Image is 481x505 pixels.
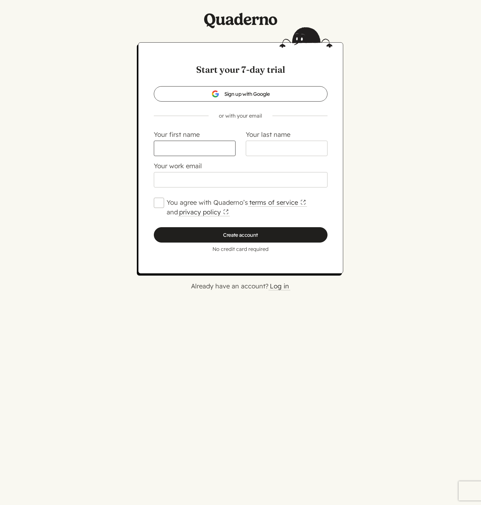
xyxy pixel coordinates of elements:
p: No credit card required [154,245,328,253]
label: Your work email [154,162,202,170]
label: Your first name [154,130,200,138]
a: privacy policy [178,208,230,216]
label: You agree with Quaderno’s and [167,198,328,217]
span: Sign up with Google [211,90,270,98]
h1: Start your 7-day trial [154,63,328,76]
a: Log in [269,282,290,290]
label: Your last name [246,130,290,138]
a: Sign up with Google [154,86,328,102]
a: terms of service [248,198,307,207]
p: or with your email [144,112,338,120]
p: Already have an account? [23,281,459,291]
input: Create account [154,227,328,243]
